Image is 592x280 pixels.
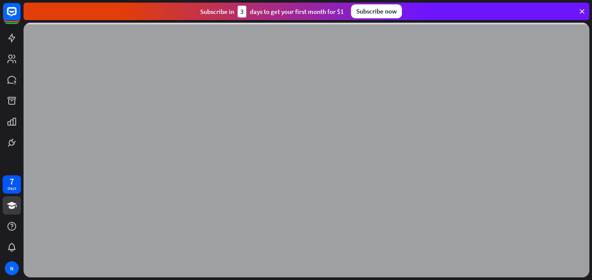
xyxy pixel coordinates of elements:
div: N [5,261,19,275]
a: 7 days [3,175,21,194]
div: Subscribe now [351,4,402,18]
div: 3 [238,6,246,17]
div: 7 [10,178,14,185]
div: days [7,185,16,191]
div: Subscribe in days to get your first month for $1 [200,6,344,17]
